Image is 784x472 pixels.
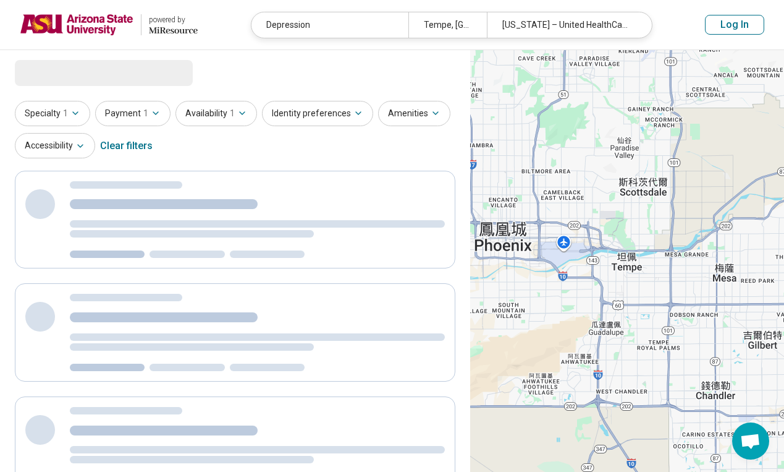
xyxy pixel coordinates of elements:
[378,101,450,126] button: Amenities
[487,12,644,38] div: [US_STATE] – United HealthCare Student Resources
[15,60,119,85] span: Loading...
[705,15,764,35] button: Log In
[20,10,198,40] a: Arizona State Universitypowered by
[230,107,235,120] span: 1
[95,101,171,126] button: Payment1
[149,14,198,25] div: powered by
[732,423,769,460] div: 打開聊天
[175,101,257,126] button: Availability1
[100,131,153,161] div: Clear filters
[262,101,373,126] button: Identity preferences
[15,133,95,158] button: Accessibility
[15,101,90,126] button: Specialty1
[63,107,68,120] span: 1
[143,107,148,120] span: 1
[20,10,133,40] img: Arizona State University
[251,12,408,38] div: Depression
[408,12,487,38] div: Tempe, [GEOGRAPHIC_DATA]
